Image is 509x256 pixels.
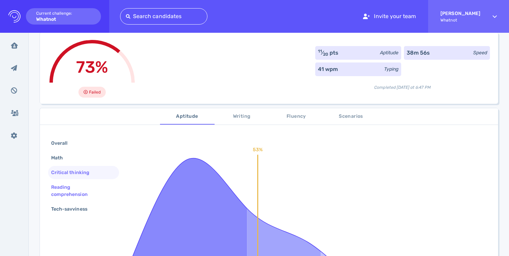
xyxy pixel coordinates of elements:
[89,88,101,96] span: Failed
[318,65,338,73] div: 41 wpm
[440,11,480,16] strong: [PERSON_NAME]
[50,168,98,177] div: Critical thinking
[50,138,76,148] div: Overall
[50,204,96,214] div: Tech-savviness
[473,49,487,56] div: Speed
[323,52,328,57] sub: 20
[318,49,339,57] div: ⁄ pts
[50,182,112,199] div: Reading comprehension
[328,112,374,121] span: Scenarios
[318,49,322,54] sup: 11
[253,147,263,153] text: 53%
[164,112,210,121] span: Aptitude
[76,57,108,77] span: 73%
[384,66,398,73] div: Typing
[407,49,430,57] div: 38m 56s
[380,49,398,56] div: Aptitude
[315,79,490,90] div: Completed [DATE] at 6:47 PM
[50,153,71,163] div: Math
[219,112,265,121] span: Writing
[273,112,320,121] span: Fluency
[440,18,480,23] span: Whatnot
